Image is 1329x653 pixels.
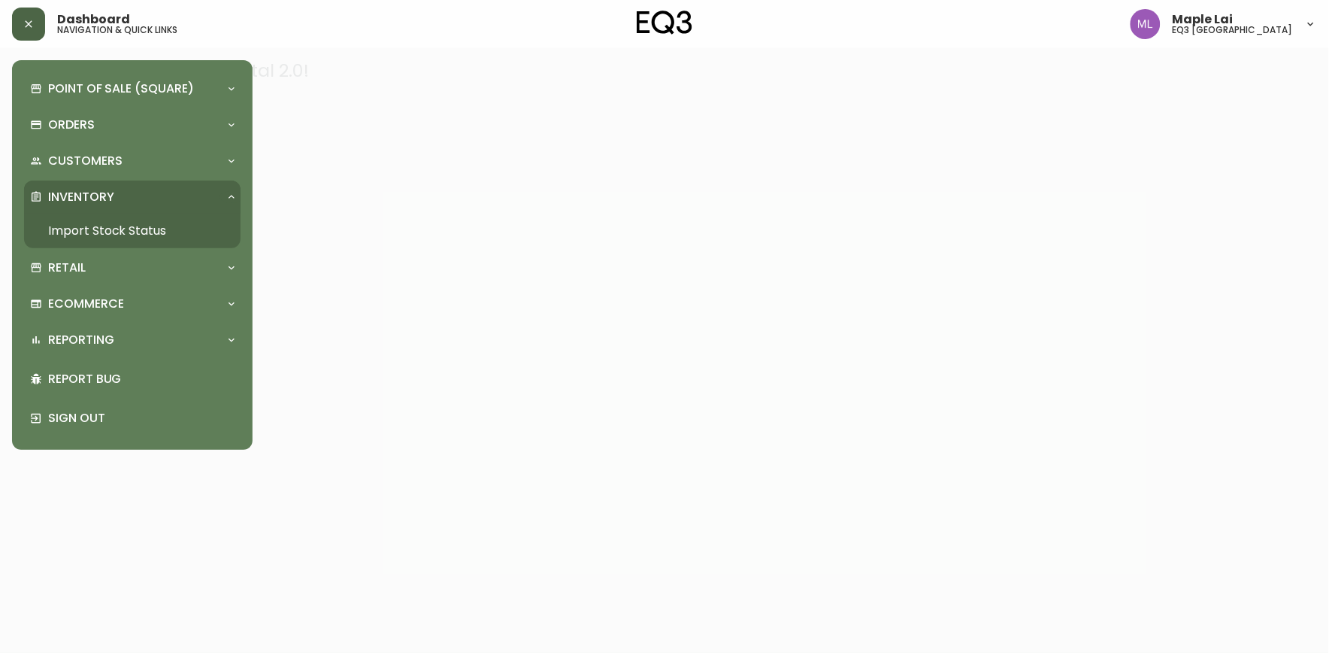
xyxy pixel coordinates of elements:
[48,153,123,169] p: Customers
[48,260,86,276] p: Retail
[24,144,241,178] div: Customers
[24,181,241,214] div: Inventory
[48,410,235,427] p: Sign Out
[24,108,241,141] div: Orders
[57,26,177,35] h5: navigation & quick links
[48,332,114,348] p: Reporting
[24,360,241,399] div: Report Bug
[24,251,241,284] div: Retail
[48,80,194,97] p: Point of Sale (Square)
[1131,9,1161,39] img: 61e28cffcf8cc9f4e300d877dd684943
[24,214,241,248] a: Import Stock Status
[24,287,241,320] div: Ecommerce
[637,11,692,35] img: logo
[24,399,241,438] div: Sign Out
[48,189,114,205] p: Inventory
[1173,14,1234,26] span: Maple Lai
[24,72,241,105] div: Point of Sale (Square)
[48,371,235,387] p: Report Bug
[24,323,241,357] div: Reporting
[48,117,95,133] p: Orders
[48,296,124,312] p: Ecommerce
[57,14,130,26] span: Dashboard
[1173,26,1293,35] h5: eq3 [GEOGRAPHIC_DATA]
